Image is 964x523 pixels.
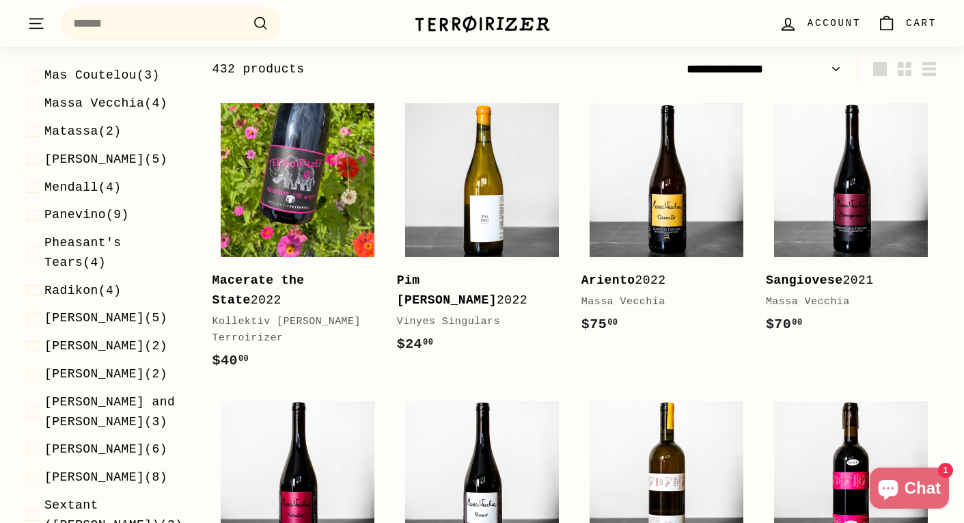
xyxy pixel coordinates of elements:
span: [PERSON_NAME] [44,470,144,484]
span: [PERSON_NAME] and [PERSON_NAME] [44,395,175,429]
span: Mendall [44,180,98,193]
span: (8) [44,468,167,487]
sup: 00 [423,338,433,347]
span: [PERSON_NAME] [44,367,144,381]
a: Macerate the State2022Kollektiv [PERSON_NAME] Terroirizer [212,95,383,386]
span: $40 [212,353,249,368]
div: Vinyes Singulars [397,314,554,330]
span: (2) [44,122,122,142]
span: (5) [44,308,167,328]
a: Pim [PERSON_NAME]2022Vinyes Singulars [397,95,568,369]
a: Cart [869,3,945,44]
span: [PERSON_NAME] [44,339,144,353]
a: Account [771,3,869,44]
span: [PERSON_NAME] [44,442,144,456]
span: Panevino [44,208,106,222]
span: (3) [44,66,160,85]
div: Massa Vecchia [766,294,923,310]
span: (4) [44,233,191,273]
span: (4) [44,281,122,301]
span: Massa Vecchia [44,96,144,110]
span: (4) [44,94,167,113]
inbox-online-store-chat: Shopify online store chat [866,468,953,512]
span: $70 [766,317,803,332]
span: (3) [44,392,191,432]
b: Pim [PERSON_NAME] [397,273,497,307]
span: [PERSON_NAME] [44,152,144,166]
sup: 00 [238,354,249,364]
span: Mas Coutelou [44,68,137,82]
div: 2022 [397,271,554,310]
span: [PERSON_NAME] [44,311,144,325]
span: $75 [581,317,618,332]
a: Sangiovese2021Massa Vecchia [766,95,937,349]
div: 2022 [581,271,739,291]
span: (2) [44,364,167,384]
a: Ariento2022Massa Vecchia [581,95,752,349]
b: Sangiovese [766,273,843,287]
span: (2) [44,336,167,356]
span: Cart [906,16,937,31]
span: (9) [44,205,129,225]
b: Macerate the State [212,273,305,307]
div: 2022 [212,271,370,310]
div: Massa Vecchia [581,294,739,310]
sup: 00 [607,318,618,327]
div: 432 products [212,59,575,79]
span: (5) [44,150,167,170]
span: $24 [397,336,434,352]
span: Radikon [44,284,98,297]
span: (6) [44,440,167,459]
span: (4) [44,177,122,197]
div: 2021 [766,271,923,291]
span: Pheasant's Tears [44,236,122,269]
sup: 00 [792,318,802,327]
b: Ariento [581,273,635,287]
span: Matassa [44,124,98,138]
div: Kollektiv [PERSON_NAME] Terroirizer [212,314,370,347]
span: Account [808,16,861,31]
